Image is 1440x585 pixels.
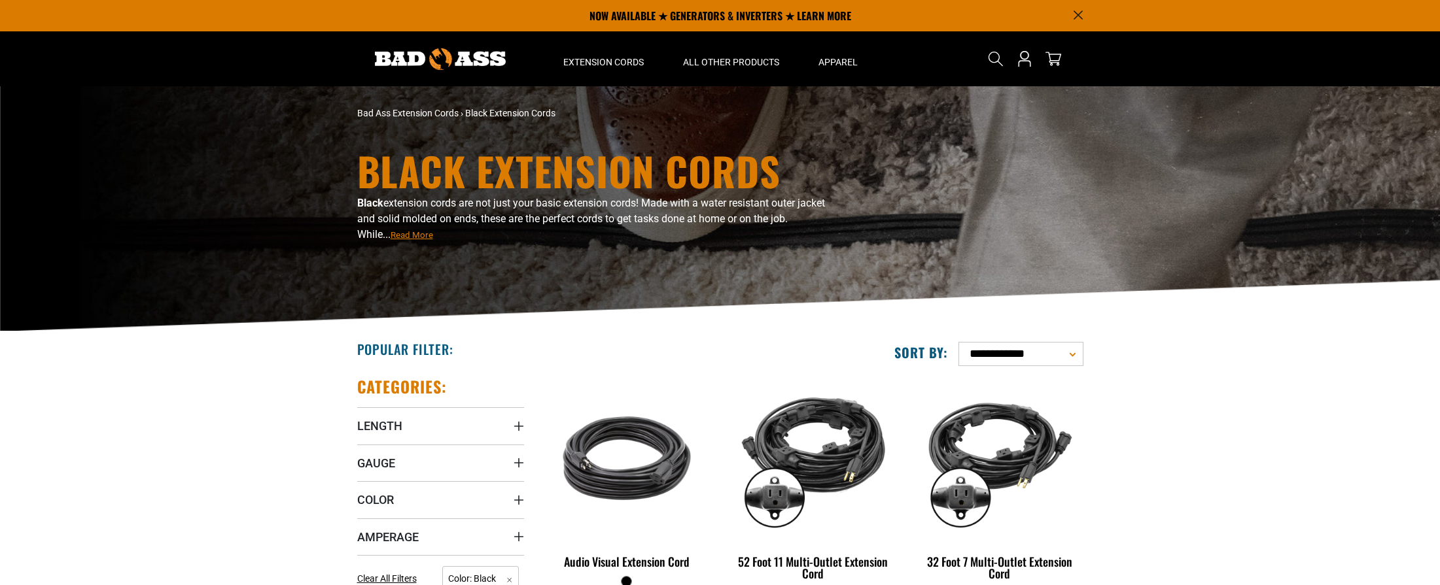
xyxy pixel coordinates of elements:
[465,108,555,118] span: Black Extension Cords
[916,556,1083,579] div: 32 Foot 7 Multi-Outlet Extension Cord
[544,376,711,575] a: black Audio Visual Extension Cord
[357,573,417,584] span: Clear All Filters
[357,197,825,241] span: extension cords are not just your basic extension cords! Made with a water resistant outer jacket...
[357,418,402,433] span: Length
[357,407,524,444] summary: Length
[985,48,1006,69] summary: Search
[917,383,1082,533] img: black
[544,31,663,86] summary: Extension Cords
[442,572,519,584] a: Color: Black
[731,383,896,533] img: black
[663,31,799,86] summary: All Other Products
[357,107,835,120] nav: breadcrumbs
[357,376,448,397] h2: Categories:
[818,56,858,68] span: Apparel
[799,31,877,86] summary: Apparel
[357,151,835,190] h1: Black Extension Cords
[894,344,948,361] label: Sort by:
[357,518,524,555] summary: Amperage
[683,56,779,68] span: All Other Products
[391,230,433,240] span: Read More
[357,108,459,118] a: Bad Ass Extension Cords
[544,383,709,533] img: black
[357,197,383,209] b: Black
[544,556,711,567] div: Audio Visual Extension Cord
[357,492,394,507] span: Color
[375,48,506,70] img: Bad Ass Extension Cords
[357,529,419,544] span: Amperage
[461,108,463,118] span: ›
[357,444,524,481] summary: Gauge
[357,341,453,358] h2: Popular Filter:
[729,556,896,579] div: 52 Foot 11 Multi-Outlet Extension Cord
[357,481,524,518] summary: Color
[563,56,644,68] span: Extension Cords
[357,456,395,471] span: Gauge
